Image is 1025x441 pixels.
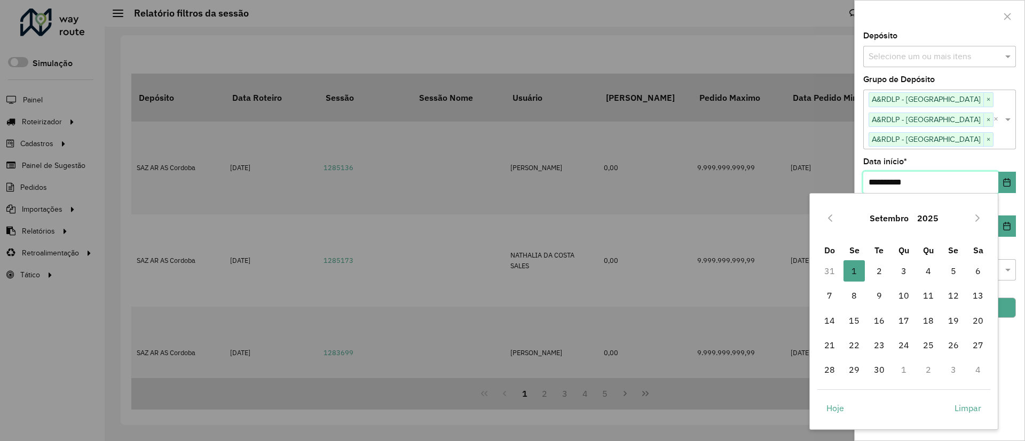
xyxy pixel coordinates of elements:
span: 14 [819,310,840,331]
span: 9 [869,285,890,306]
span: Do [824,245,835,255]
td: 12 [941,283,966,308]
span: × [983,133,993,146]
span: 2 [869,260,890,282]
span: 29 [843,359,865,380]
span: 18 [918,310,939,331]
span: 30 [869,359,890,380]
span: 28 [819,359,840,380]
label: Data início [863,155,907,168]
span: 22 [843,334,865,356]
td: 1 [892,357,916,382]
span: A&RDLP - [GEOGRAPHIC_DATA] [869,93,983,106]
span: 3 [893,260,914,282]
span: Hoje [826,402,844,414]
td: 22 [842,333,866,357]
td: 2 [866,259,891,283]
td: 30 [866,357,891,382]
span: A&RDLP - [GEOGRAPHIC_DATA] [869,133,983,146]
div: Choose Date [809,193,998,430]
td: 27 [966,333,990,357]
span: 26 [943,334,964,356]
span: 19 [943,310,964,331]
span: 27 [967,334,989,356]
span: Sa [973,245,983,255]
td: 19 [941,308,966,332]
button: Choose Year [913,205,943,231]
td: 29 [842,357,866,382]
td: 10 [892,283,916,308]
span: 6 [967,260,989,282]
button: Previous Month [822,210,839,227]
span: × [983,93,993,106]
span: Te [874,245,884,255]
span: Se [849,245,860,255]
span: 10 [893,285,914,306]
button: Choose Date [998,215,1016,237]
span: 17 [893,310,914,331]
td: 21 [817,333,842,357]
td: 9 [866,283,891,308]
td: 23 [866,333,891,357]
span: 12 [943,285,964,306]
td: 14 [817,308,842,332]
span: Limpar [955,402,981,414]
td: 2 [916,357,941,382]
span: × [983,114,993,126]
td: 1 [842,259,866,283]
span: 7 [819,285,840,306]
label: Grupo de Depósito [863,73,935,86]
button: Choose Date [998,172,1016,193]
span: 5 [943,260,964,282]
td: 25 [916,333,941,357]
span: 25 [918,334,939,356]
span: Se [948,245,958,255]
button: Hoje [817,397,853,419]
span: Qu [923,245,934,255]
span: 23 [869,334,890,356]
td: 31 [817,259,842,283]
td: 4 [916,259,941,283]
td: 11 [916,283,941,308]
td: 4 [966,357,990,382]
span: 1 [843,260,865,282]
td: 3 [941,357,966,382]
span: 21 [819,334,840,356]
td: 18 [916,308,941,332]
td: 20 [966,308,990,332]
span: 4 [918,260,939,282]
span: Clear all [994,113,1003,126]
span: A&RDLP - [GEOGRAPHIC_DATA] [869,113,983,126]
span: 11 [918,285,939,306]
td: 17 [892,308,916,332]
td: 13 [966,283,990,308]
span: 20 [967,310,989,331]
span: 24 [893,334,914,356]
td: 15 [842,308,866,332]
td: 5 [941,259,966,283]
span: 8 [843,285,865,306]
td: 7 [817,283,842,308]
td: 26 [941,333,966,357]
button: Next Month [969,210,986,227]
label: Depósito [863,29,897,42]
td: 8 [842,283,866,308]
td: 6 [966,259,990,283]
button: Choose Month [865,205,913,231]
span: 13 [967,285,989,306]
span: 16 [869,310,890,331]
span: Qu [898,245,909,255]
td: 24 [892,333,916,357]
button: Limpar [945,397,990,419]
td: 3 [892,259,916,283]
span: 15 [843,310,865,331]
td: 16 [866,308,891,332]
td: 28 [817,357,842,382]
